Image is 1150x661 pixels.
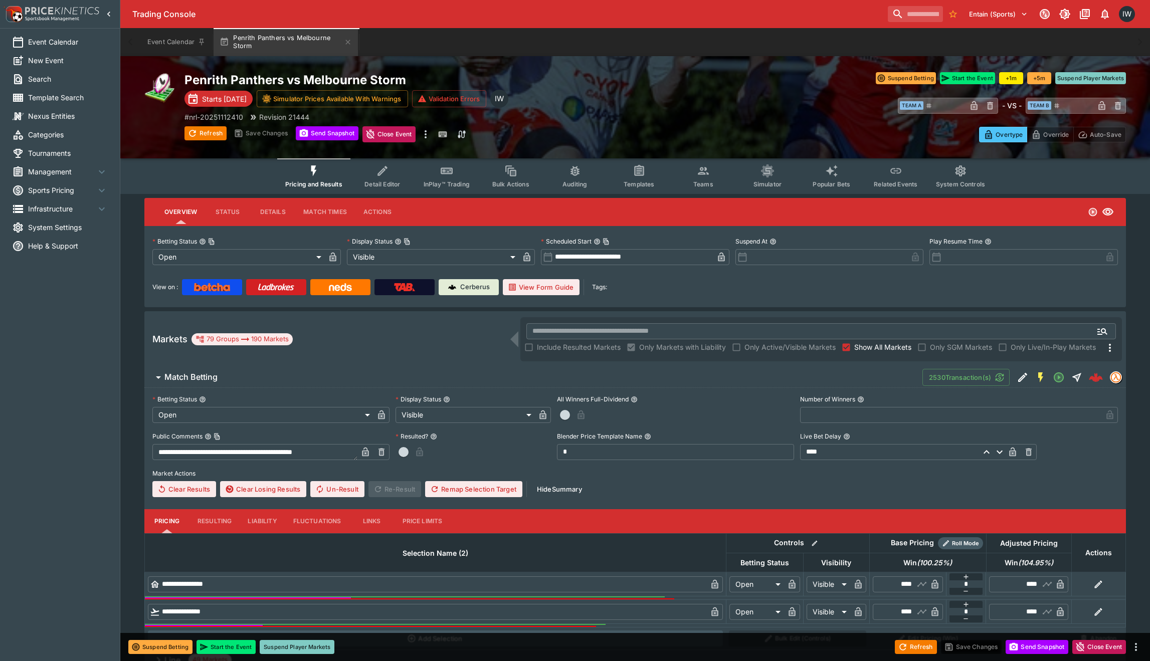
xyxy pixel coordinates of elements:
button: Suspend Player Markets [260,640,334,654]
span: New Event [28,55,108,66]
div: Ian Wright [490,90,508,108]
span: Only Live/In-Play Markets [1011,342,1096,352]
img: Ladbrokes [258,283,294,291]
button: Copy To Clipboard [603,238,610,245]
img: Sportsbook Management [25,17,79,21]
h2: Copy To Clipboard [184,72,655,88]
button: more [1130,641,1142,653]
button: 2530Transaction(s) [922,369,1010,386]
button: Toggle light/dark mode [1056,5,1074,23]
div: Base Pricing [887,537,938,549]
h5: Markets [152,333,187,345]
button: Straight [1068,368,1086,386]
svg: More [1104,342,1116,354]
button: Details [250,200,295,224]
p: Copy To Clipboard [184,112,243,122]
button: Number of Winners [857,396,864,403]
button: Start the Event [940,72,995,84]
img: PriceKinetics Logo [3,4,23,24]
button: Refresh [895,640,937,654]
p: Revision 21444 [259,112,309,122]
img: logo-cerberus--red.svg [1089,370,1103,384]
button: Un-Result [310,481,364,497]
button: Bulk Edit (Controls) [729,630,866,646]
div: Open [152,249,325,265]
button: All Winners Full-Dividend [631,396,638,403]
button: Live Bet Delay [843,433,850,440]
p: Suspend At [735,237,768,246]
div: Open [729,576,784,592]
button: Event Calendar [141,28,212,56]
div: tradingmodel [1110,371,1122,383]
span: Selection Name (2) [392,547,479,559]
span: Simulator [753,180,782,188]
button: Copy To Clipboard [208,238,215,245]
span: InPlay™ Trading [424,180,470,188]
img: TabNZ [394,283,415,291]
div: Trading Console [132,9,884,20]
button: Validation Errors [412,90,487,107]
label: View on : [152,279,178,295]
span: Sports Pricing [28,185,96,195]
button: View Form Guide [503,279,580,295]
svg: Visible [1102,206,1114,218]
p: Scheduled Start [541,237,592,246]
button: Notifications [1096,5,1114,23]
th: Controls [726,533,869,553]
button: Remap Selection Target [425,481,522,497]
span: Categories [28,129,108,140]
svg: Open [1053,371,1065,383]
button: Ian Wright [1116,3,1138,25]
button: Resulting [189,509,240,533]
button: Betting StatusCopy To Clipboard [199,238,206,245]
button: Copy To Clipboard [404,238,411,245]
label: Market Actions [152,466,1118,481]
p: Public Comments [152,432,203,440]
th: Actions [1071,533,1125,572]
button: SGM Enabled [1032,368,1050,386]
h6: - VS - [1002,100,1022,111]
button: more [420,126,432,142]
span: Team B [1028,101,1051,110]
span: Only Markets with Liability [639,342,726,352]
div: 79 Groups 190 Markets [196,333,289,345]
p: All Winners Full-Dividend [557,395,629,403]
button: Public CommentsCopy To Clipboard [205,433,212,440]
button: Open [1050,368,1068,386]
span: Detail Editor [364,180,400,188]
button: Liability [240,509,285,533]
button: Edit Detail [1014,368,1032,386]
button: Links [349,509,395,533]
div: Show/hide Price Roll mode configuration. [938,537,983,549]
label: Tags: [592,279,607,295]
p: Auto-Save [1090,129,1121,140]
img: Cerberus [448,283,456,291]
button: Fluctuations [285,509,349,533]
button: Start the Event [197,640,256,654]
button: Match Times [295,200,355,224]
span: Only SGM Markets [930,342,992,352]
button: Play Resume Time [985,238,992,245]
button: Pricing [144,509,189,533]
p: Number of Winners [800,395,855,403]
span: Roll Mode [948,539,983,548]
button: Betting Status [199,396,206,403]
button: Price Limits [395,509,451,533]
p: Cerberus [460,282,490,292]
div: c78ce057-5cea-4617-8f21-91303fe38a73 [1089,370,1103,384]
span: System Settings [28,222,108,233]
p: Display Status [347,237,393,246]
span: Team A [900,101,923,110]
span: Pricing and Results [285,180,342,188]
p: Display Status [396,395,441,403]
p: Starts [DATE] [202,94,247,104]
button: Clear Results [152,481,216,497]
button: Close Event [362,126,416,142]
p: Betting Status [152,395,197,403]
span: Templates [624,180,654,188]
span: Search [28,74,108,84]
img: rugby_league.png [144,72,176,104]
div: Event type filters [277,158,993,194]
span: Only Active/Visible Markets [744,342,836,352]
span: Event Calendar [28,37,108,47]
